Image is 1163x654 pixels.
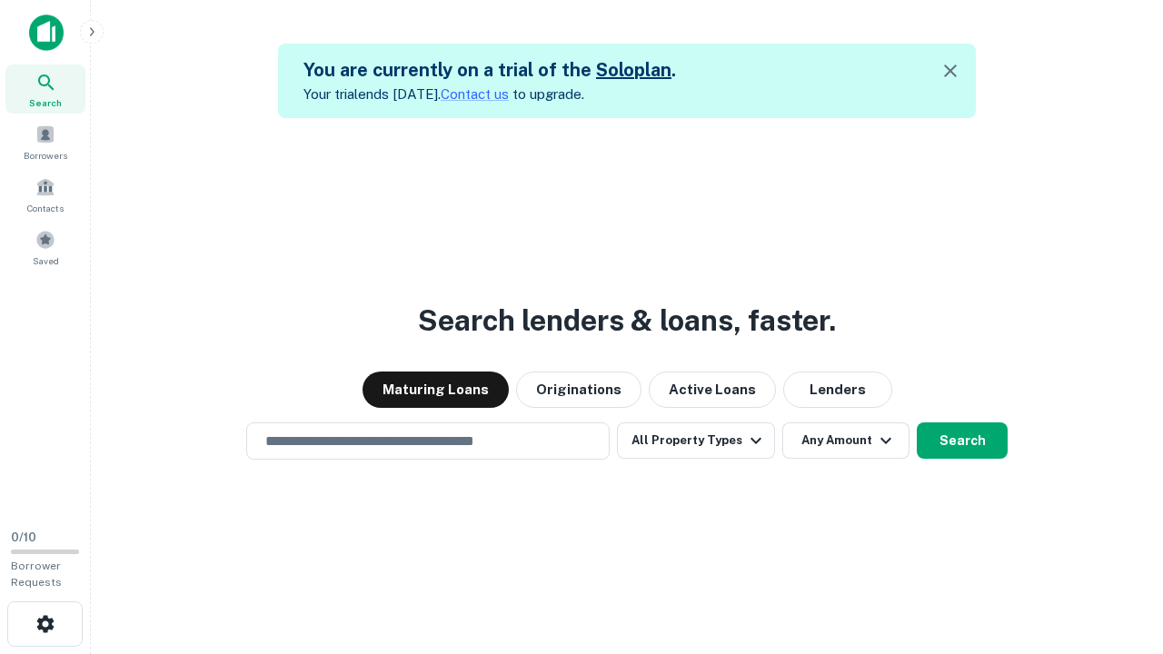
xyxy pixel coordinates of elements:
[11,560,62,589] span: Borrower Requests
[33,253,59,268] span: Saved
[596,59,671,81] a: Soloplan
[303,84,676,105] p: Your trial ends [DATE]. to upgrade.
[5,223,85,272] a: Saved
[303,56,676,84] h5: You are currently on a trial of the .
[29,95,62,110] span: Search
[363,372,509,408] button: Maturing Loans
[617,422,775,459] button: All Property Types
[516,372,641,408] button: Originations
[29,15,64,51] img: capitalize-icon.png
[649,372,776,408] button: Active Loans
[783,372,892,408] button: Lenders
[24,148,67,163] span: Borrowers
[1072,509,1163,596] iframe: Chat Widget
[441,86,509,102] a: Contact us
[27,201,64,215] span: Contacts
[418,299,836,342] h3: Search lenders & loans, faster.
[782,422,910,459] button: Any Amount
[5,170,85,219] a: Contacts
[11,530,36,544] span: 0 / 10
[5,117,85,166] a: Borrowers
[917,422,1008,459] button: Search
[5,64,85,114] a: Search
